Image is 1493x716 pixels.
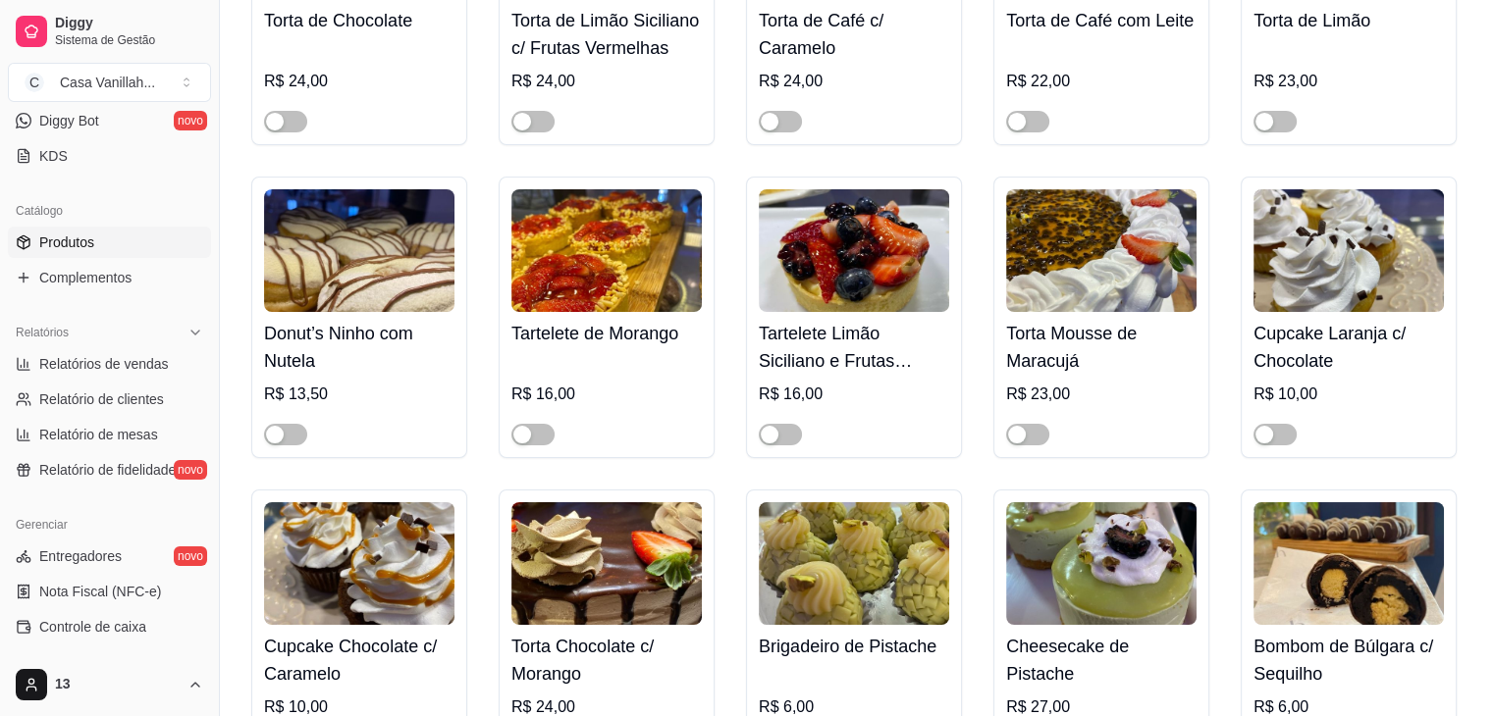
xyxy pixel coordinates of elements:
div: R$ 13,50 [264,383,454,406]
div: Gerenciar [8,509,211,540]
h4: Brigadeiro de Pistache [759,633,949,660]
img: product-image [759,189,949,312]
h4: Tartelete Limão Siciliano e Frutas Vermelhas [759,320,949,375]
div: R$ 23,00 [1253,70,1444,93]
img: product-image [1253,189,1444,312]
a: Complementos [8,262,211,293]
h4: Torta de Café com Leite [1006,7,1197,34]
span: Complementos [39,268,132,287]
h4: Torta Chocolate c/ Morango [511,633,702,688]
a: Controle de caixa [8,611,211,642]
img: product-image [759,502,949,625]
div: R$ 24,00 [264,70,454,93]
h4: Torta de Café c/ Caramelo [759,7,949,62]
h4: Torta de Limão Siciliano c/ Frutas Vermelhas [511,7,702,62]
a: Relatórios de vendas [8,348,211,380]
a: Diggy Botnovo [8,105,211,136]
span: Sistema de Gestão [55,32,203,48]
span: 13 [55,676,180,693]
a: Produtos [8,227,211,258]
img: product-image [511,189,702,312]
div: R$ 10,00 [1253,383,1444,406]
span: Diggy Bot [39,111,99,130]
div: R$ 24,00 [759,70,949,93]
div: R$ 16,00 [511,383,702,406]
a: DiggySistema de Gestão [8,8,211,55]
h4: Torta de Limão [1253,7,1444,34]
img: product-image [511,502,702,625]
div: R$ 24,00 [511,70,702,93]
div: R$ 23,00 [1006,383,1197,406]
img: product-image [1006,502,1197,625]
h4: Torta de Chocolate [264,7,454,34]
img: product-image [264,502,454,625]
img: product-image [264,189,454,312]
h4: Torta Mousse de Maracujá [1006,320,1197,375]
span: Nota Fiscal (NFC-e) [39,582,161,601]
a: Relatório de fidelidadenovo [8,454,211,486]
span: C [25,73,44,92]
h4: Cupcake Laranja c/ Chocolate [1253,320,1444,375]
span: Relatórios [16,325,69,340]
a: Relatório de clientes [8,384,211,415]
div: Catálogo [8,195,211,227]
span: Relatório de clientes [39,389,164,409]
span: Relatório de mesas [39,425,158,444]
span: Produtos [39,232,94,252]
span: KDS [39,146,68,166]
img: product-image [1253,502,1444,625]
div: Casa Vanillah ... [60,73,155,92]
h4: Tartelete de Morango [511,320,702,347]
h4: Cupcake Chocolate c/ Caramelo [264,633,454,688]
a: Controle de fiado [8,646,211,678]
a: Nota Fiscal (NFC-e) [8,576,211,607]
span: Controle de caixa [39,617,146,637]
span: Relatórios de vendas [39,354,169,374]
h4: Cheesecake de Pistache [1006,633,1197,688]
img: product-image [1006,189,1197,312]
a: Entregadoresnovo [8,540,211,572]
a: Relatório de mesas [8,419,211,450]
span: Controle de fiado [39,652,144,672]
span: Entregadores [39,546,122,566]
button: Select a team [8,63,211,102]
div: R$ 16,00 [759,383,949,406]
span: Relatório de fidelidade [39,460,176,480]
span: Diggy [55,15,203,32]
h4: Bombom de Búlgara c/ Sequilho [1253,633,1444,688]
h4: Donut’s Ninho com Nutela [264,320,454,375]
a: KDS [8,140,211,172]
button: 13 [8,661,211,708]
div: R$ 22,00 [1006,70,1197,93]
